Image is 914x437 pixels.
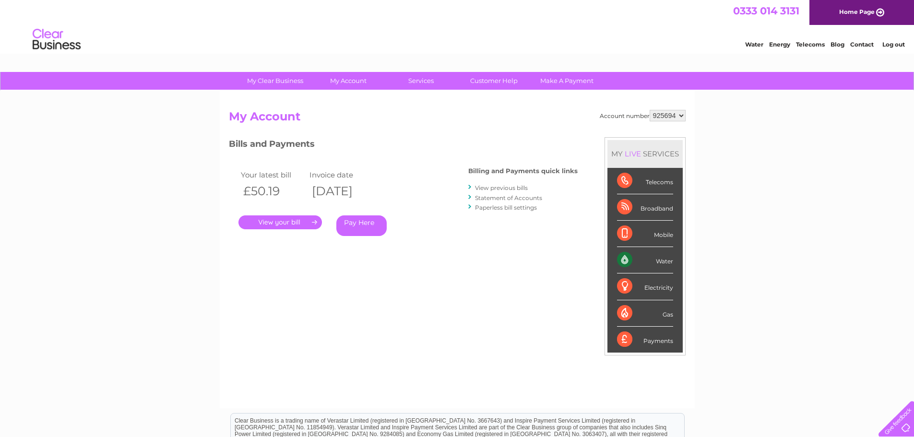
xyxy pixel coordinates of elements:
[617,327,673,353] div: Payments
[617,247,673,273] div: Water
[336,215,387,236] a: Pay Here
[617,168,673,194] div: Telecoms
[229,110,686,128] h2: My Account
[796,41,825,48] a: Telecoms
[882,41,905,48] a: Log out
[468,167,578,175] h4: Billing and Payments quick links
[309,72,388,90] a: My Account
[733,5,799,17] a: 0333 014 3131
[850,41,874,48] a: Contact
[617,194,673,221] div: Broadband
[475,184,528,191] a: View previous bills
[307,168,376,181] td: Invoice date
[617,273,673,300] div: Electricity
[32,25,81,54] img: logo.png
[617,300,673,327] div: Gas
[381,72,461,90] a: Services
[831,41,844,48] a: Blog
[231,5,684,47] div: Clear Business is a trading name of Verastar Limited (registered in [GEOGRAPHIC_DATA] No. 3667643...
[238,168,308,181] td: Your latest bill
[238,215,322,229] a: .
[238,181,308,201] th: £50.19
[307,181,376,201] th: [DATE]
[475,204,537,211] a: Paperless bill settings
[527,72,606,90] a: Make A Payment
[607,140,683,167] div: MY SERVICES
[454,72,534,90] a: Customer Help
[769,41,790,48] a: Energy
[623,149,643,158] div: LIVE
[617,221,673,247] div: Mobile
[236,72,315,90] a: My Clear Business
[600,110,686,121] div: Account number
[745,41,763,48] a: Water
[229,137,578,154] h3: Bills and Payments
[475,194,542,201] a: Statement of Accounts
